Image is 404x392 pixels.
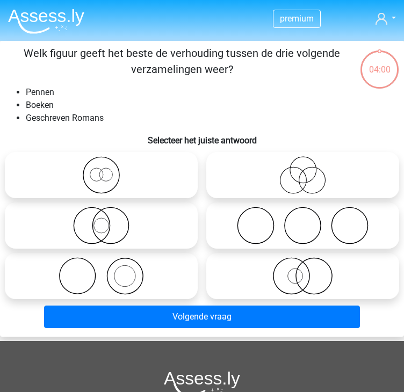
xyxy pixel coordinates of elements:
[4,45,359,77] p: Welk figuur geeft het beste de verhouding tussen de drie volgende verzamelingen weer?
[4,133,400,146] h6: Selecteer het juiste antwoord
[44,306,359,328] button: Volgende vraag
[26,112,400,125] li: Geschreven Romans
[280,13,314,24] span: premium
[8,9,84,34] img: Assessly
[26,99,400,112] li: Boeken
[26,86,400,99] li: Pennen
[273,11,320,26] a: premium
[359,49,400,76] div: 04:00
